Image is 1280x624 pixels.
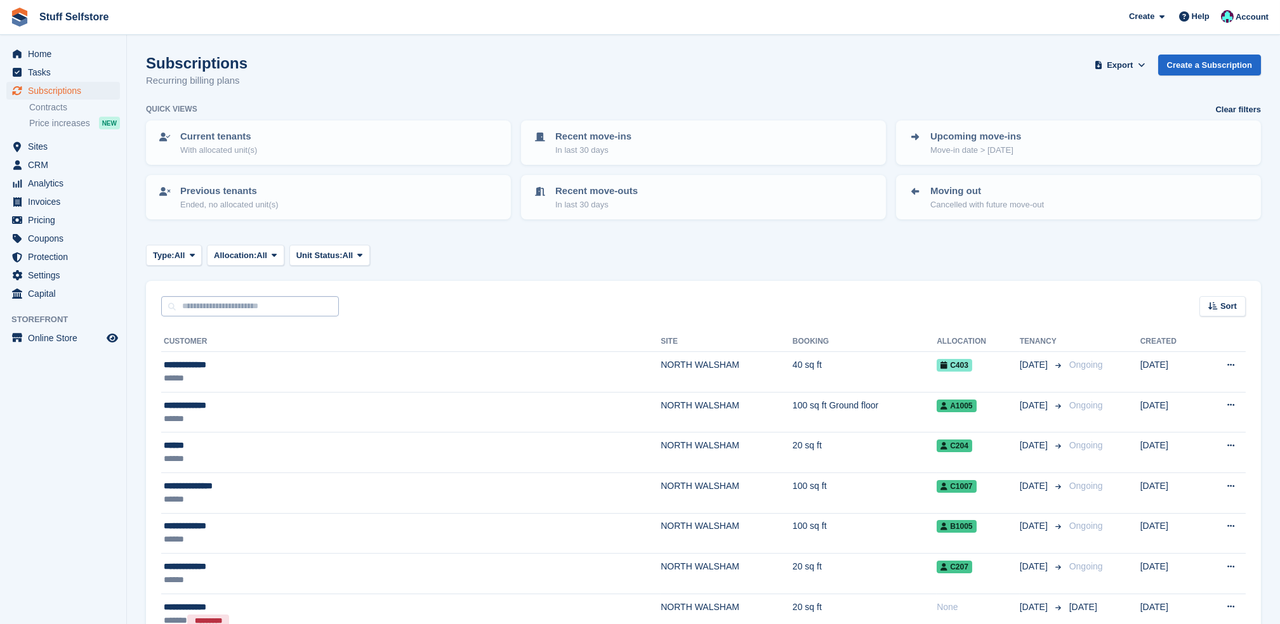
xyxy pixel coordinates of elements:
[937,400,976,412] span: A1005
[146,74,247,88] p: Recurring billing plans
[937,332,1020,352] th: Allocation
[28,329,104,347] span: Online Store
[146,245,202,266] button: Type: All
[1069,602,1097,612] span: [DATE]
[522,176,885,218] a: Recent move-outs In last 30 days
[1069,360,1103,370] span: Ongoing
[793,554,937,594] td: 20 sq ft
[1140,392,1201,432] td: [DATE]
[937,480,976,493] span: C1007
[1069,440,1103,450] span: Ongoing
[1020,439,1050,452] span: [DATE]
[28,138,104,155] span: Sites
[1092,55,1148,75] button: Export
[6,45,120,63] a: menu
[793,392,937,432] td: 100 sq ft Ground floor
[1020,560,1050,573] span: [DATE]
[930,184,1044,198] p: Moving out
[1020,332,1064,352] th: Tenancy
[1158,55,1261,75] a: Create a Subscription
[147,176,510,218] a: Previous tenants Ended, no allocated unit(s)
[661,432,793,473] td: NORTH WALSHAM
[28,63,104,81] span: Tasks
[147,122,510,164] a: Current tenants With allocated unit(s)
[256,249,267,262] span: All
[793,352,937,393] td: 40 sq ft
[1140,332,1201,352] th: Created
[105,330,120,346] a: Preview store
[1020,519,1050,533] span: [DATE]
[214,249,256,262] span: Allocation:
[146,55,247,72] h1: Subscriptions
[1215,103,1261,116] a: Clear filters
[1069,561,1103,571] span: Ongoing
[793,332,937,352] th: Booking
[153,249,175,262] span: Type:
[6,63,120,81] a: menu
[661,332,793,352] th: Site
[180,198,279,211] p: Ended, no allocated unit(s)
[661,513,793,554] td: NORTH WALSHAM
[1221,10,1234,23] img: Simon Gardner
[1140,472,1201,513] td: [DATE]
[29,101,120,114] a: Contracts
[6,156,120,174] a: menu
[1192,10,1210,23] span: Help
[6,248,120,266] a: menu
[793,432,937,473] td: 20 sq ft
[296,249,343,262] span: Unit Status:
[1020,601,1050,614] span: [DATE]
[661,472,793,513] td: NORTH WALSHAM
[175,249,185,262] span: All
[937,359,972,372] span: C403
[180,184,279,198] p: Previous tenants
[28,248,104,266] span: Protection
[1069,400,1103,410] span: Ongoing
[6,230,120,247] a: menu
[6,329,120,347] a: menu
[1020,479,1050,493] span: [DATE]
[1140,554,1201,594] td: [DATE]
[1020,399,1050,412] span: [DATE]
[661,392,793,432] td: NORTH WALSHAM
[28,156,104,174] span: CRM
[1069,481,1103,491] span: Ongoing
[29,117,90,129] span: Price increases
[28,211,104,229] span: Pricing
[1129,10,1154,23] span: Create
[28,174,104,192] span: Analytics
[937,439,972,452] span: C204
[161,332,661,352] th: Customer
[28,193,104,211] span: Invoices
[6,193,120,211] a: menu
[180,144,257,157] p: With allocated unit(s)
[555,129,631,144] p: Recent move-ins
[34,6,114,27] a: Stuff Selfstore
[930,144,1021,157] p: Move-in date > [DATE]
[897,176,1260,218] a: Moving out Cancelled with future move-out
[28,266,104,284] span: Settings
[555,198,638,211] p: In last 30 days
[1236,11,1269,23] span: Account
[1069,521,1103,531] span: Ongoing
[1140,432,1201,473] td: [DATE]
[937,561,972,573] span: C207
[1020,358,1050,372] span: [DATE]
[555,144,631,157] p: In last 30 days
[897,122,1260,164] a: Upcoming move-ins Move-in date > [DATE]
[6,211,120,229] a: menu
[930,198,1044,211] p: Cancelled with future move-out
[6,285,120,302] a: menu
[10,8,29,27] img: stora-icon-8386f47178a22dfd0bd8f6a31ec36ba5ce8667c1dd55bd0f319d3a0aa187defe.svg
[937,520,976,533] span: B1005
[1107,59,1133,72] span: Export
[661,554,793,594] td: NORTH WALSHAM
[661,352,793,393] td: NORTH WALSHAM
[1140,352,1201,393] td: [DATE]
[522,122,885,164] a: Recent move-ins In last 30 days
[937,601,1020,614] div: None
[28,230,104,247] span: Coupons
[289,245,370,266] button: Unit Status: All
[793,472,937,513] td: 100 sq ft
[28,45,104,63] span: Home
